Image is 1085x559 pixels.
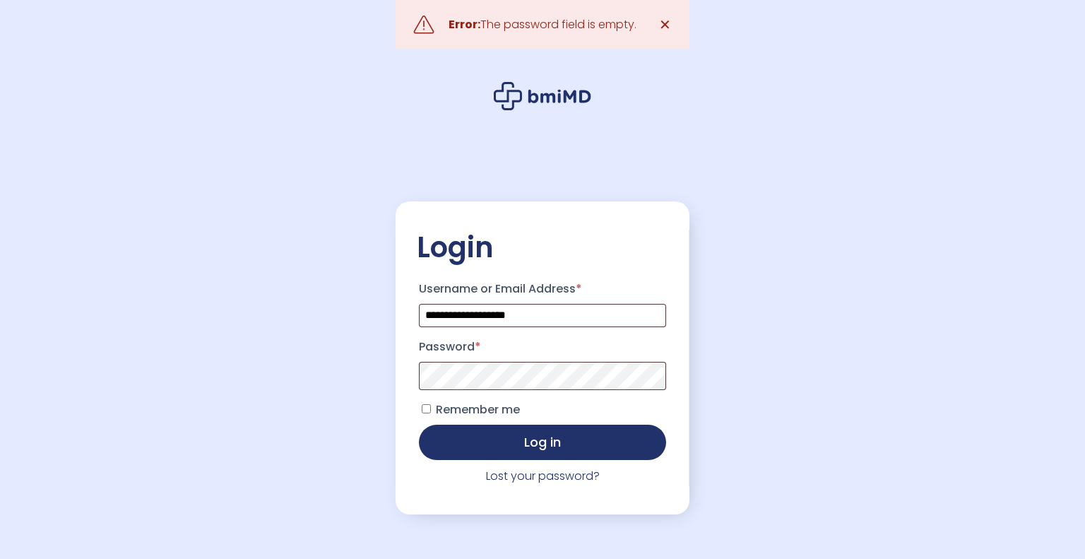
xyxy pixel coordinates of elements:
[419,425,666,460] button: Log in
[486,468,600,484] a: Lost your password?
[417,230,668,265] h2: Login
[419,336,666,358] label: Password
[651,11,679,39] a: ✕
[449,15,636,35] div: The password field is empty.
[422,404,431,413] input: Remember me
[659,15,671,35] span: ✕
[436,401,520,418] span: Remember me
[449,16,480,33] strong: Error:
[419,278,666,300] label: Username or Email Address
